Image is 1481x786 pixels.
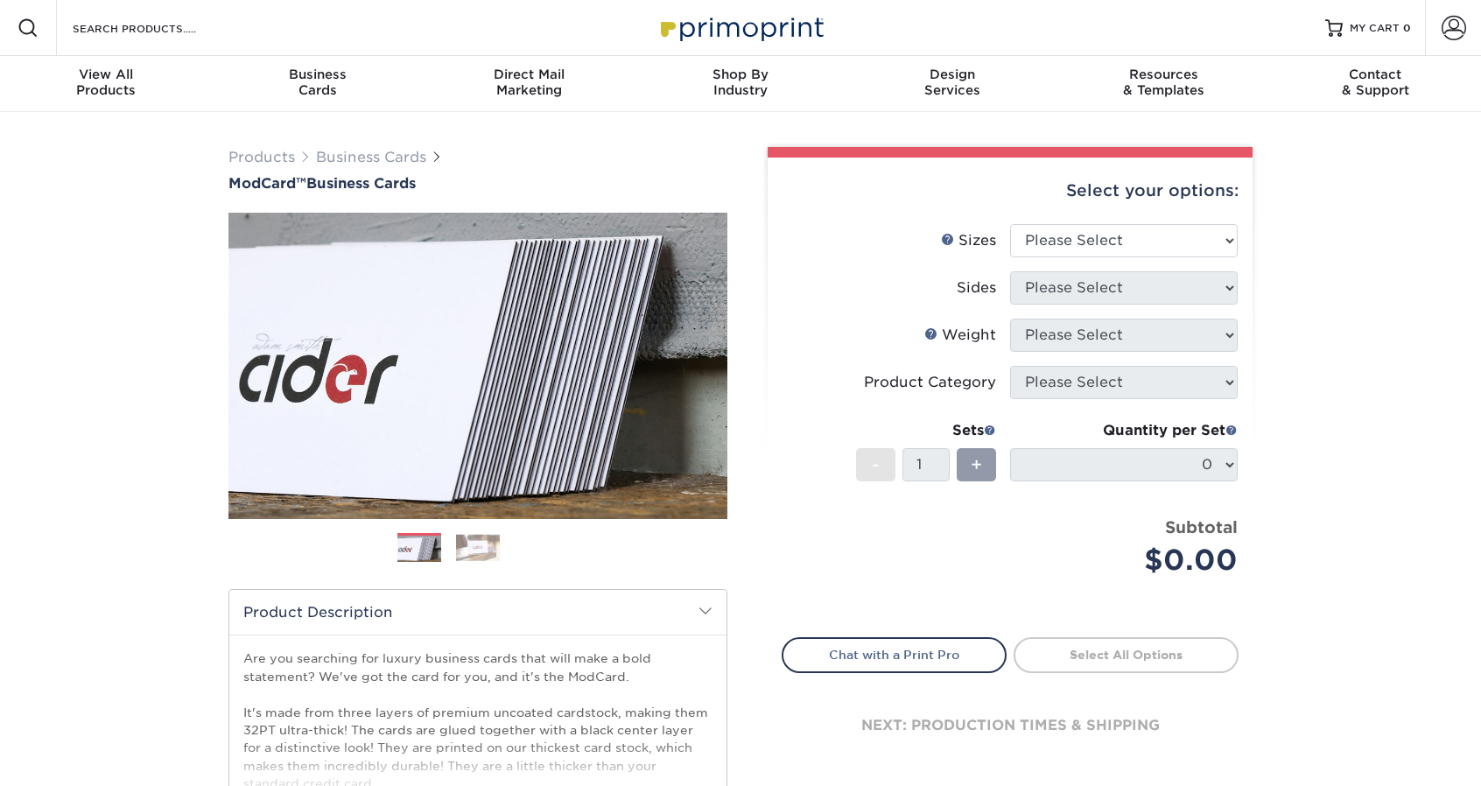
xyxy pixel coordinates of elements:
[846,67,1058,82] span: Design
[1269,67,1481,98] div: & Support
[782,673,1239,778] div: next: production times & shipping
[1058,67,1270,82] span: Resources
[423,56,635,112] a: Direct MailMarketing
[228,175,727,192] a: ModCard™Business Cards
[957,277,996,298] div: Sides
[456,534,500,561] img: Business Cards 02
[856,420,996,441] div: Sets
[1269,56,1481,112] a: Contact& Support
[423,67,635,98] div: Marketing
[1010,420,1238,441] div: Quantity per Set
[971,452,982,478] span: +
[864,372,996,393] div: Product Category
[924,325,996,346] div: Weight
[1058,67,1270,98] div: & Templates
[228,175,727,192] h1: Business Cards
[316,149,426,165] a: Business Cards
[1165,517,1238,537] strong: Subtotal
[846,56,1058,112] a: DesignServices
[872,452,880,478] span: -
[635,67,846,98] div: Industry
[1269,67,1481,82] span: Contact
[635,67,846,82] span: Shop By
[1023,539,1238,581] div: $0.00
[782,637,1007,672] a: Chat with a Print Pro
[212,67,424,98] div: Cards
[1350,21,1400,36] span: MY CART
[397,527,441,571] img: Business Cards 01
[782,158,1239,224] div: Select your options:
[1058,56,1270,112] a: Resources& Templates
[228,149,295,165] a: Products
[228,116,727,615] img: ModCard™ 01
[941,230,996,251] div: Sizes
[1014,637,1239,672] a: Select All Options
[515,526,558,570] img: Business Cards 03
[846,67,1058,98] div: Services
[212,56,424,112] a: BusinessCards
[1403,22,1411,34] span: 0
[71,18,242,39] input: SEARCH PRODUCTS.....
[423,67,635,82] span: Direct Mail
[229,590,726,635] h2: Product Description
[635,56,846,112] a: Shop ByIndustry
[212,67,424,82] span: Business
[228,175,306,192] span: ModCard™
[653,9,828,46] img: Primoprint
